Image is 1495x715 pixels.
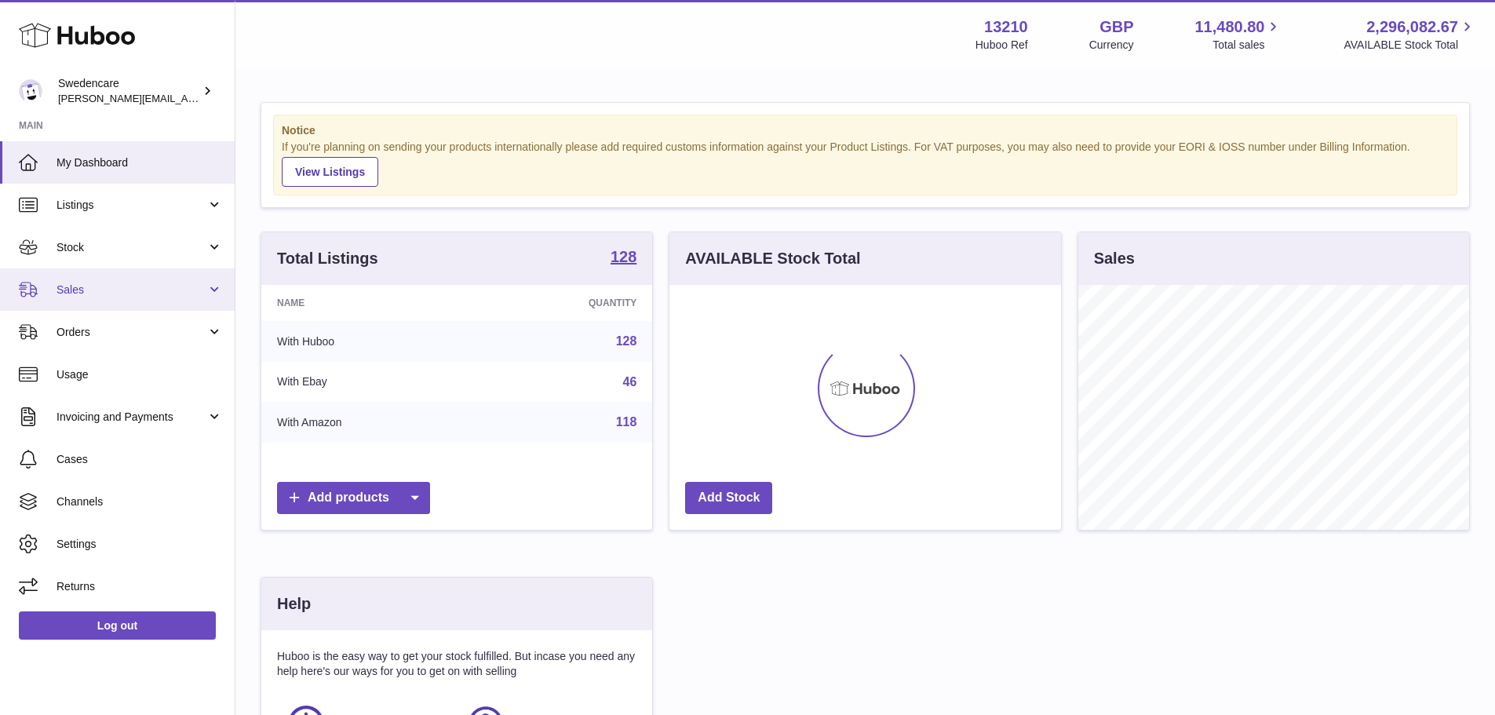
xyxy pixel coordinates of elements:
[58,76,199,106] div: Swedencare
[19,611,216,640] a: Log out
[261,285,476,321] th: Name
[277,649,636,679] p: Huboo is the easy way to get your stock fulfilled. But incase you need any help here's our ways f...
[261,362,476,403] td: With Ebay
[685,482,772,514] a: Add Stock
[57,325,206,340] span: Orders
[282,140,1449,187] div: If you're planning on sending your products internationally please add required customs informati...
[685,248,860,269] h3: AVAILABLE Stock Total
[57,367,223,382] span: Usage
[57,283,206,297] span: Sales
[1194,16,1282,53] a: 11,480.80 Total sales
[57,240,206,255] span: Stock
[611,249,636,264] strong: 128
[476,285,653,321] th: Quantity
[57,198,206,213] span: Listings
[1212,38,1282,53] span: Total sales
[57,579,223,594] span: Returns
[984,16,1028,38] strong: 13210
[1366,16,1458,38] span: 2,296,082.67
[1089,38,1134,53] div: Currency
[261,402,476,443] td: With Amazon
[58,92,315,104] span: [PERSON_NAME][EMAIL_ADDRESS][DOMAIN_NAME]
[1099,16,1133,38] strong: GBP
[19,79,42,103] img: rebecca.fall@swedencare.co.uk
[57,155,223,170] span: My Dashboard
[1094,248,1135,269] h3: Sales
[611,249,636,268] a: 128
[57,452,223,467] span: Cases
[616,415,637,429] a: 118
[1344,38,1476,53] span: AVAILABLE Stock Total
[282,157,378,187] a: View Listings
[277,248,378,269] h3: Total Listings
[277,593,311,615] h3: Help
[57,410,206,425] span: Invoicing and Payments
[975,38,1028,53] div: Huboo Ref
[261,321,476,362] td: With Huboo
[1194,16,1264,38] span: 11,480.80
[623,375,637,389] a: 46
[57,537,223,552] span: Settings
[282,123,1449,138] strong: Notice
[277,482,430,514] a: Add products
[616,334,637,348] a: 128
[1344,16,1476,53] a: 2,296,082.67 AVAILABLE Stock Total
[57,494,223,509] span: Channels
